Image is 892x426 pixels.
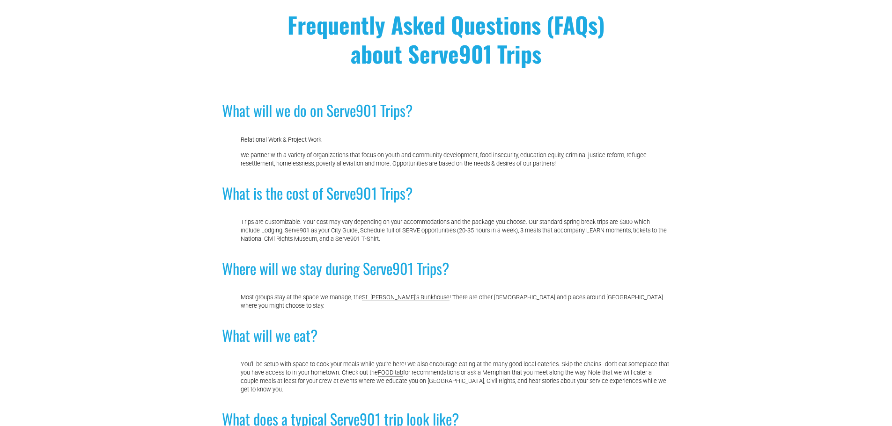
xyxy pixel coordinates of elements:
[288,8,605,70] strong: Frequently Asked Questions (FAQs) about Serve901 Trips
[362,294,450,301] a: St. [PERSON_NAME]'s Bunkhouse
[378,369,403,376] a: FOOD tab
[222,325,670,345] h2: What will we eat?
[241,136,670,144] p: Relational Work & Project Work.
[241,151,670,168] p: We partner with a variety of organizations that focus on youth and community development, food in...
[241,218,670,243] p: Trips are customizable. Your cost may vary depending on your accommodations and the package you c...
[222,183,670,203] h2: What is the cost of Serve901 Trips?
[222,258,670,278] h2: Where will we stay during Serve901 Trips?
[241,360,670,394] p: You’ll be setup with space to cook your meals while you’re here! We also encourage eating at the ...
[222,100,670,120] h2: What will we do on Serve901 Trips?
[241,293,670,310] p: Most groups stay at the space we manage, the ! There are other [DEMOGRAPHIC_DATA] and places arou...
